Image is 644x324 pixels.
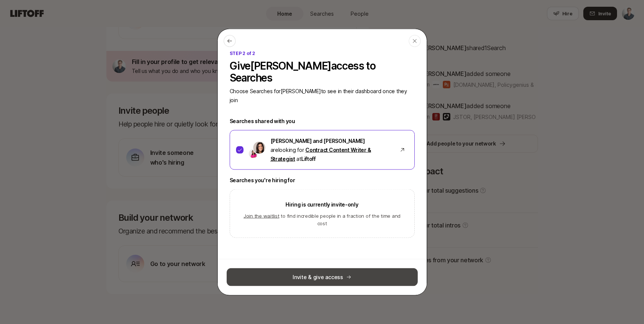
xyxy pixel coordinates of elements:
span: [PERSON_NAME] and [PERSON_NAME] [270,138,365,144]
p: Searches you're hiring for [230,176,415,185]
p: to find incredible people in a fraction of the time and cost [242,212,402,227]
a: Contract Content Writer & Strategist [270,147,371,162]
p: Choose Searches for [PERSON_NAME] to see in their dashboard once they join [230,87,415,105]
span: Liftoff [301,156,316,162]
img: Eleanor Morgan [253,142,265,154]
p: STEP 2 of 2 [230,50,415,57]
p: Give [PERSON_NAME] access to Searches [230,60,415,84]
img: Emma Frane [249,149,258,158]
button: Invite & give access [227,268,418,286]
p: Searches shared with you [230,117,415,126]
p: are looking for at [270,137,392,163]
a: Join the waitlist [244,213,279,219]
p: Hiring is currently invite-only [285,200,358,209]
